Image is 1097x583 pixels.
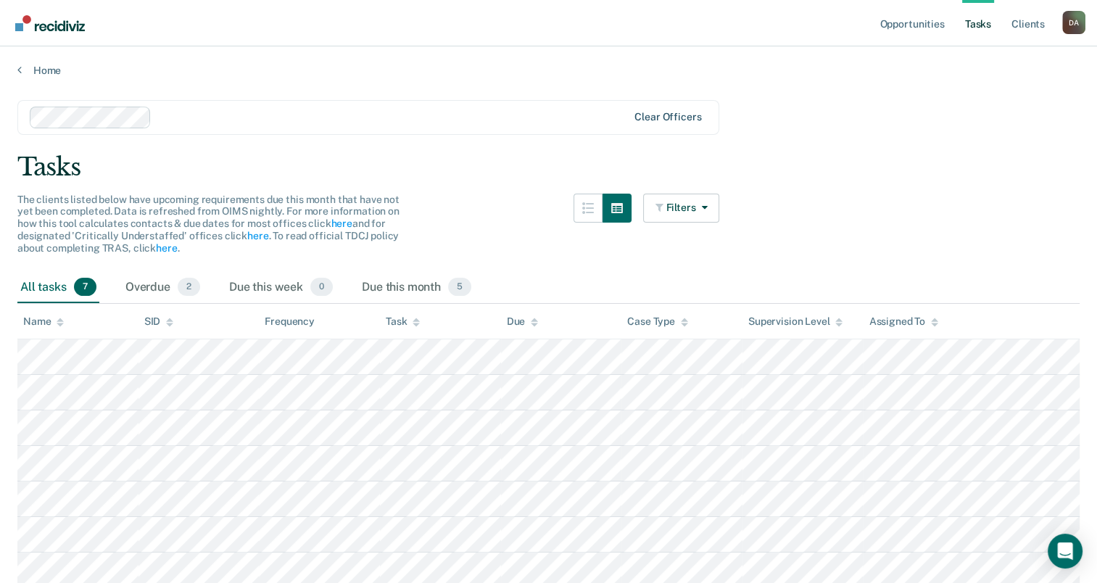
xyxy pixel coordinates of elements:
[1048,534,1082,568] div: Open Intercom Messenger
[226,272,336,304] div: Due this week0
[507,315,539,328] div: Due
[310,278,333,297] span: 0
[643,194,720,223] button: Filters
[23,315,64,328] div: Name
[123,272,203,304] div: Overdue2
[144,315,174,328] div: SID
[265,315,315,328] div: Frequency
[634,111,701,123] div: Clear officers
[178,278,200,297] span: 2
[448,278,471,297] span: 5
[74,278,96,297] span: 7
[17,152,1080,182] div: Tasks
[17,272,99,304] div: All tasks7
[331,218,352,229] a: here
[17,194,400,254] span: The clients listed below have upcoming requirements due this month that have not yet been complet...
[1062,11,1085,34] button: Profile dropdown button
[869,315,937,328] div: Assigned To
[386,315,420,328] div: Task
[15,15,85,31] img: Recidiviz
[1062,11,1085,34] div: D A
[359,272,474,304] div: Due this month5
[748,315,843,328] div: Supervision Level
[247,230,268,241] a: here
[17,64,1080,77] a: Home
[627,315,688,328] div: Case Type
[156,242,177,254] a: here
